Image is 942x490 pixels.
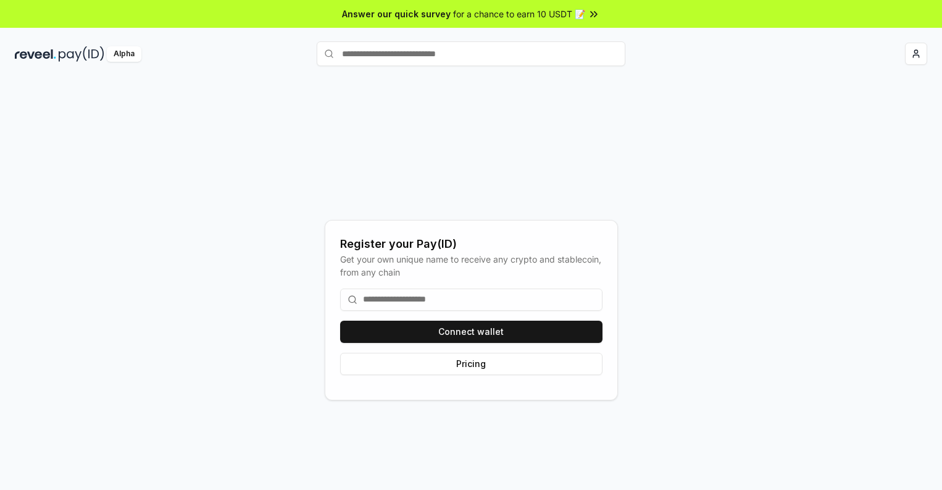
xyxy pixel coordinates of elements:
button: Connect wallet [340,321,602,343]
div: Alpha [107,46,141,62]
span: Answer our quick survey [342,7,451,20]
span: for a chance to earn 10 USDT 📝 [453,7,585,20]
img: pay_id [59,46,104,62]
div: Register your Pay(ID) [340,235,602,253]
button: Pricing [340,353,602,375]
div: Get your own unique name to receive any crypto and stablecoin, from any chain [340,253,602,279]
img: reveel_dark [15,46,56,62]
